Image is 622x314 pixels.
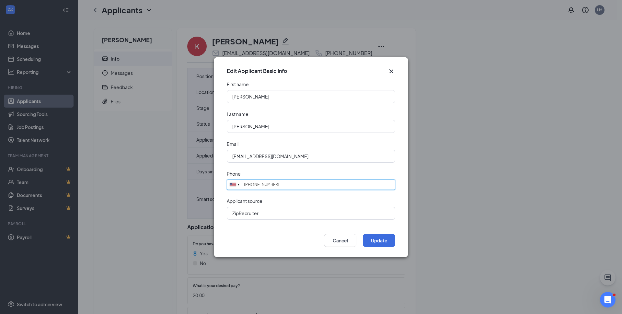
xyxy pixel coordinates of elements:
input: Enter applicant first name [227,90,395,103]
h3: Edit Applicant Basic Info [227,67,287,75]
button: Close [387,67,395,75]
div: Applicant source [227,198,262,204]
input: Enter applicant source [227,207,395,220]
button: Update [363,234,395,247]
div: Last name [227,111,248,117]
input: Enter applicant email [227,150,395,163]
div: Phone [227,170,241,177]
div: Email [227,141,238,147]
iframe: Intercom live chat [600,292,616,308]
svg: Cross [387,67,395,75]
div: United States: +1 [227,180,242,190]
button: Cancel [324,234,356,247]
div: First name [227,81,249,87]
input: Enter applicant last name [227,120,395,133]
input: (201) 555-0123 [227,180,395,190]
